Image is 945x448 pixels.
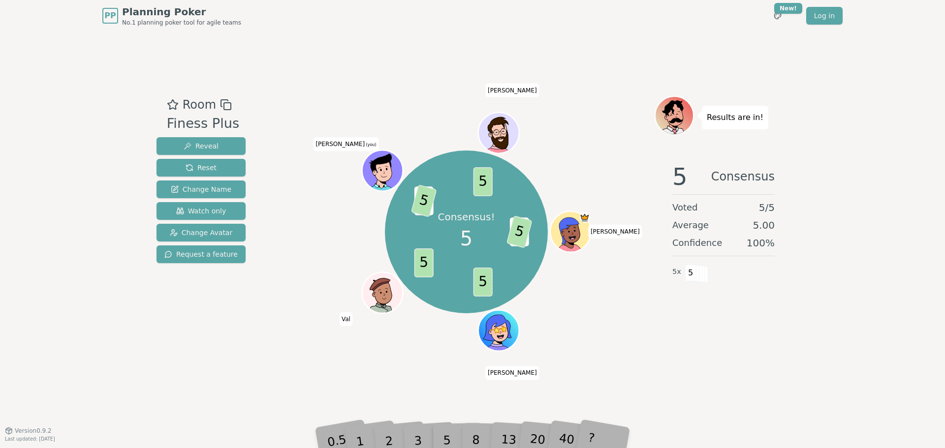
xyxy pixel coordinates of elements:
span: Planning Poker [122,5,241,19]
span: Click to change your name [485,366,539,380]
span: Voted [672,201,698,214]
span: Request a feature [164,249,238,259]
span: 5 [672,165,688,188]
span: Click to change your name [485,84,539,97]
div: New! [774,3,802,14]
div: Finess Plus [167,114,240,134]
span: Click to change your name [588,225,642,239]
span: 5 [414,248,433,277]
a: PPPlanning PokerNo.1 planning poker tool for agile teams [102,5,241,27]
button: Reveal [157,137,246,155]
button: Reset [157,159,246,177]
button: New! [769,7,787,25]
button: Click to change your avatar [363,151,402,190]
button: Add as favourite [167,96,179,114]
span: Click to change your name [339,312,353,326]
span: Average [672,218,709,232]
span: Consensus [711,165,775,188]
span: 5 [473,167,492,196]
p: Consensus! [438,210,495,224]
span: 5 [410,184,437,217]
span: Click to change your name [313,138,378,151]
span: Room [183,96,216,114]
a: Log in [806,7,843,25]
button: Change Name [157,180,246,198]
span: Last updated: [DATE] [5,436,55,442]
span: Version 0.9.2 [15,427,52,435]
span: Confidence [672,236,722,250]
span: Reveal [184,141,219,151]
span: 5 [473,268,492,297]
p: Results are in! [707,111,763,124]
span: 100 % [747,236,775,250]
button: Version0.9.2 [5,427,52,435]
button: Watch only [157,202,246,220]
span: Reset [186,163,217,173]
span: 5 / 5 [759,201,775,214]
span: 5 [460,224,472,253]
span: 5 [685,265,696,281]
button: Request a feature [157,245,246,263]
span: (you) [365,143,377,148]
span: Clement is the host [579,212,590,223]
span: 5.00 [753,218,775,232]
span: PP [104,10,116,22]
span: Change Avatar [170,228,233,238]
span: 5 [506,215,532,248]
span: No.1 planning poker tool for agile teams [122,19,241,27]
span: 5 x [672,267,681,277]
span: Change Name [171,184,231,194]
span: Watch only [176,206,226,216]
button: Change Avatar [157,224,246,241]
